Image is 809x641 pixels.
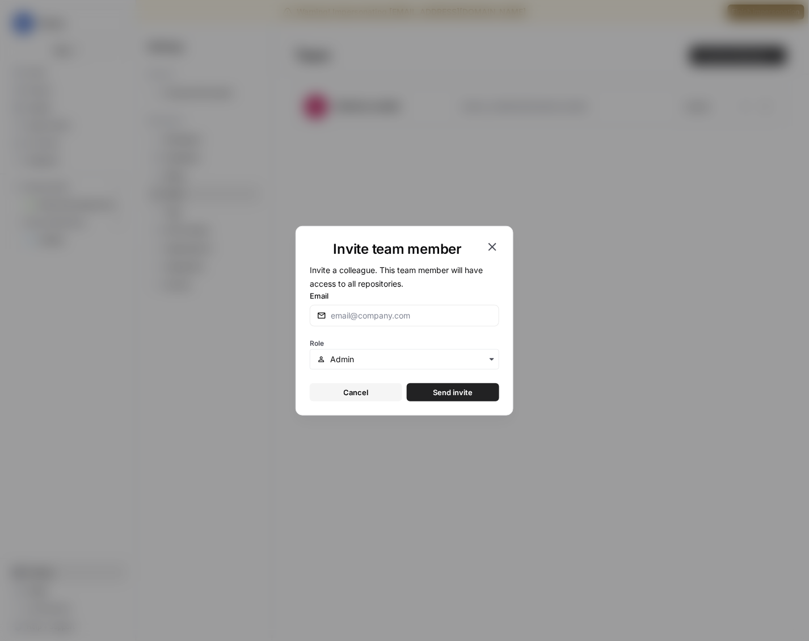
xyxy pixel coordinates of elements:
[331,310,492,321] input: email@company.com
[344,387,369,398] span: Cancel
[310,383,402,401] button: Cancel
[330,354,492,365] input: Admin
[310,240,486,258] h1: Invite team member
[310,339,324,347] span: Role
[433,387,473,398] span: Send invite
[407,383,499,401] button: Send invite
[310,265,483,288] span: Invite a colleague. This team member will have access to all repositories.
[310,290,499,301] label: Email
